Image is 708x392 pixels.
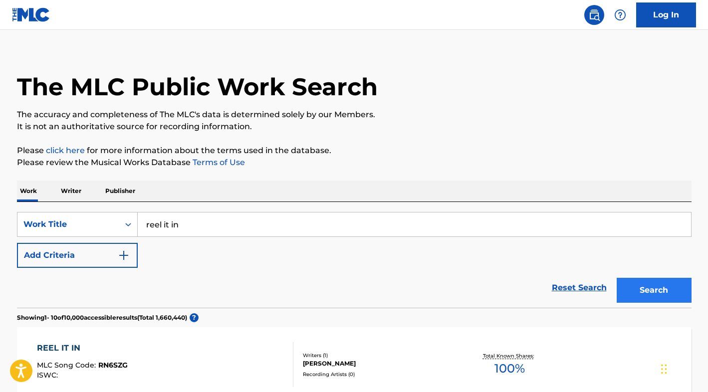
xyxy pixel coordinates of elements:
p: Publisher [102,181,138,201]
span: 100 % [494,360,525,378]
p: Work [17,181,40,201]
p: Total Known Shares: [483,352,536,360]
div: [PERSON_NAME] [303,359,454,368]
p: It is not an authoritative source for recording information. [17,121,692,133]
span: MLC Song Code : [37,361,98,370]
a: Public Search [584,5,604,25]
form: Search Form [17,212,692,308]
div: Work Title [23,218,113,230]
button: Search [617,278,692,303]
p: Please review the Musical Works Database [17,157,692,169]
div: Writers ( 1 ) [303,352,454,359]
p: Showing 1 - 10 of 10,000 accessible results (Total 1,660,440 ) [17,313,187,322]
a: Log In [636,2,696,27]
img: MLC Logo [12,7,50,22]
div: REEL IT IN [37,342,128,354]
img: help [614,9,626,21]
img: 9d2ae6d4665cec9f34b9.svg [118,249,130,261]
div: Drag [661,354,667,384]
iframe: Chat Widget [658,344,708,392]
p: Please for more information about the terms used in the database. [17,145,692,157]
a: Terms of Use [191,158,245,167]
h1: The MLC Public Work Search [17,72,378,102]
div: Recording Artists ( 0 ) [303,371,454,378]
span: RN6SZG [98,361,128,370]
img: search [588,9,600,21]
span: ? [190,313,199,322]
a: click here [46,146,85,155]
a: Reset Search [547,277,612,299]
p: Writer [58,181,84,201]
p: The accuracy and completeness of The MLC's data is determined solely by our Members. [17,109,692,121]
div: Help [610,5,630,25]
button: Add Criteria [17,243,138,268]
span: ISWC : [37,371,60,380]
